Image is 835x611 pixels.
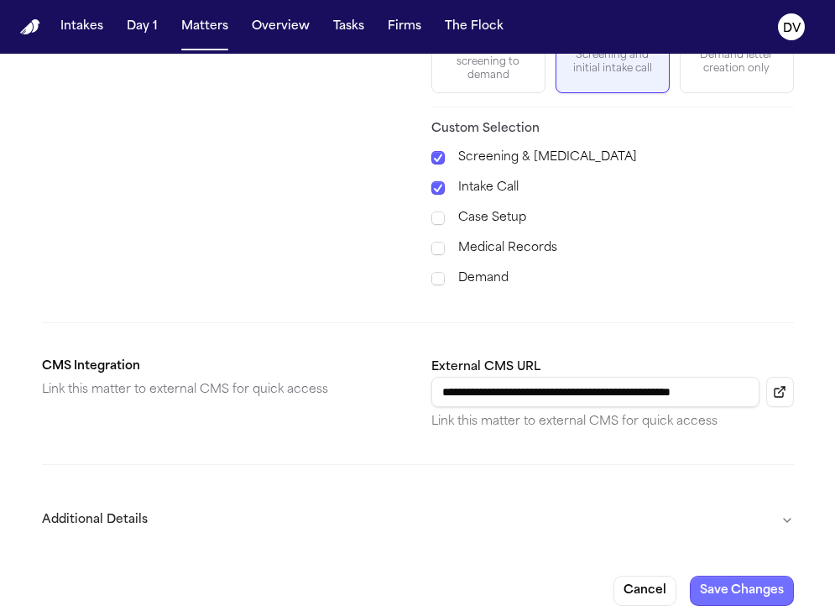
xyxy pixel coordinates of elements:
label: External CMS URL [431,361,540,373]
a: Home [20,19,40,35]
label: Screening & [MEDICAL_DATA] [458,148,794,168]
button: Additional Details [42,499,794,542]
label: Medical Records [458,238,794,258]
div: Screening and initial intake call [566,49,659,76]
button: Open in external CMS [766,377,794,407]
p: Link this matter to external CMS for quick access [431,414,794,431]
h3: Custom Selection [431,121,794,138]
button: Tasks [326,12,371,42]
div: Demand letter creation only [691,49,783,76]
button: The Flock [438,12,510,42]
img: Finch Logo [20,19,40,35]
div: All services from screening to demand [442,42,535,82]
label: Intake Call [458,178,794,198]
button: Save Changes [690,576,794,606]
button: Day 1 [120,12,164,42]
button: Overview [245,12,316,42]
h2: CMS Integration [42,357,404,377]
button: Matters [175,12,235,42]
p: Link this matter to external CMS for quick access [42,380,404,400]
button: Firms [381,12,428,42]
button: Cancel [613,576,676,606]
label: Demand [458,269,794,289]
button: Intakes [54,12,110,42]
label: Case Setup [458,208,794,228]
